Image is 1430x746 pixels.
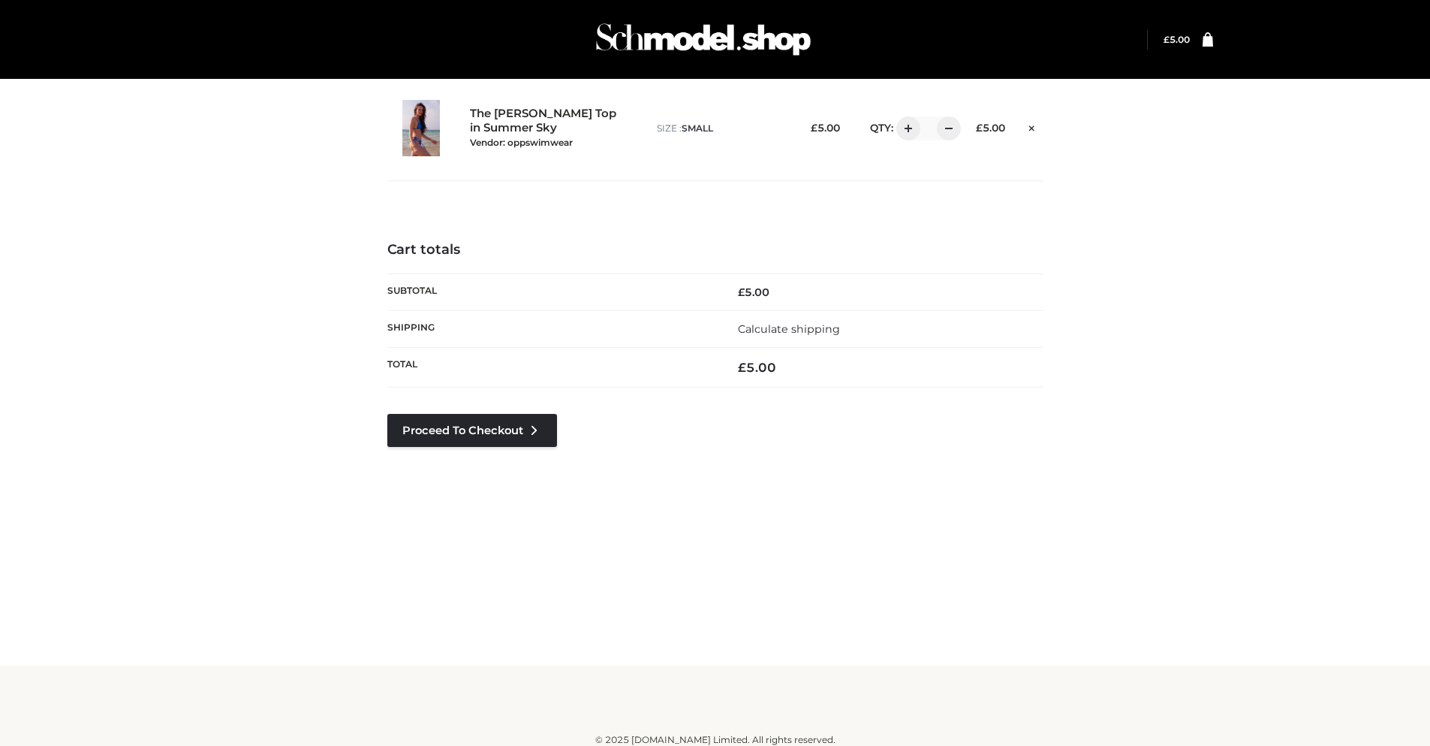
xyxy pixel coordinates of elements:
[976,122,983,134] span: £
[387,242,1043,258] h4: Cart totals
[387,273,715,310] th: Subtotal
[738,285,769,299] bdi: 5.00
[738,360,776,375] bdi: 5.00
[738,285,745,299] span: £
[387,310,715,347] th: Shipping
[387,414,557,447] a: Proceed to Checkout
[387,348,715,388] th: Total
[738,322,840,336] a: Calculate shipping
[811,122,817,134] span: £
[591,10,816,69] img: Schmodel Admin 964
[1164,34,1170,45] span: £
[738,360,746,375] span: £
[682,122,713,134] span: SMALL
[976,122,1005,134] bdi: 5.00
[855,116,950,140] div: QTY:
[1164,34,1190,45] bdi: 5.00
[1164,34,1190,45] a: £5.00
[811,122,840,134] bdi: 5.00
[470,107,625,149] a: The [PERSON_NAME] Top in Summer SkyVendor: oppswimwear
[1020,116,1043,136] a: Remove this item
[657,122,785,135] p: size :
[470,137,573,148] small: Vendor: oppswimwear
